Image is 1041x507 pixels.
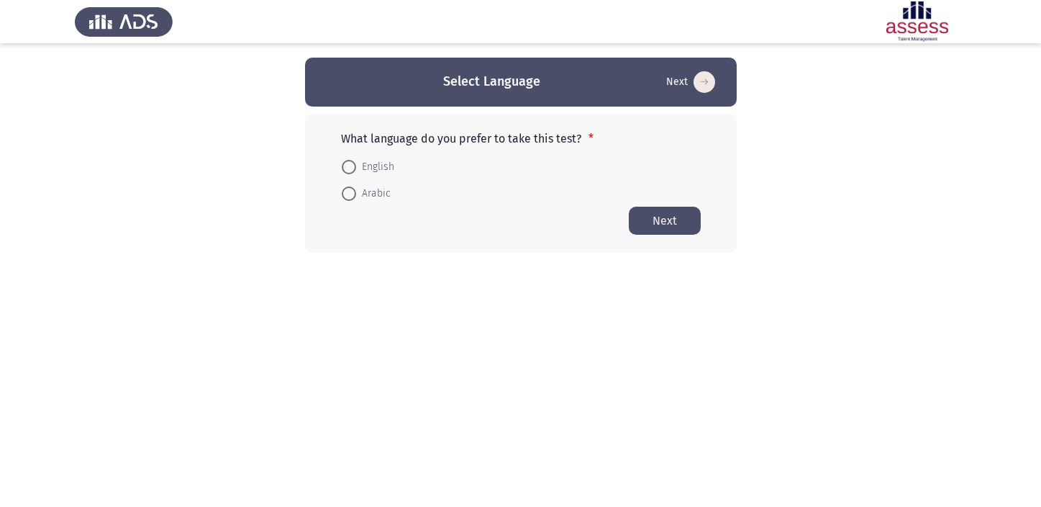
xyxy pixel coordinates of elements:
[75,1,173,42] img: Assess Talent Management logo
[662,71,719,94] button: Start assessment
[868,1,966,42] img: Assessment logo of ASSESS Employability - EBI
[629,207,701,235] button: Start assessment
[341,132,701,145] p: What language do you prefer to take this test?
[443,73,540,91] h3: Select Language
[356,185,391,202] span: Arabic
[356,158,394,176] span: English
